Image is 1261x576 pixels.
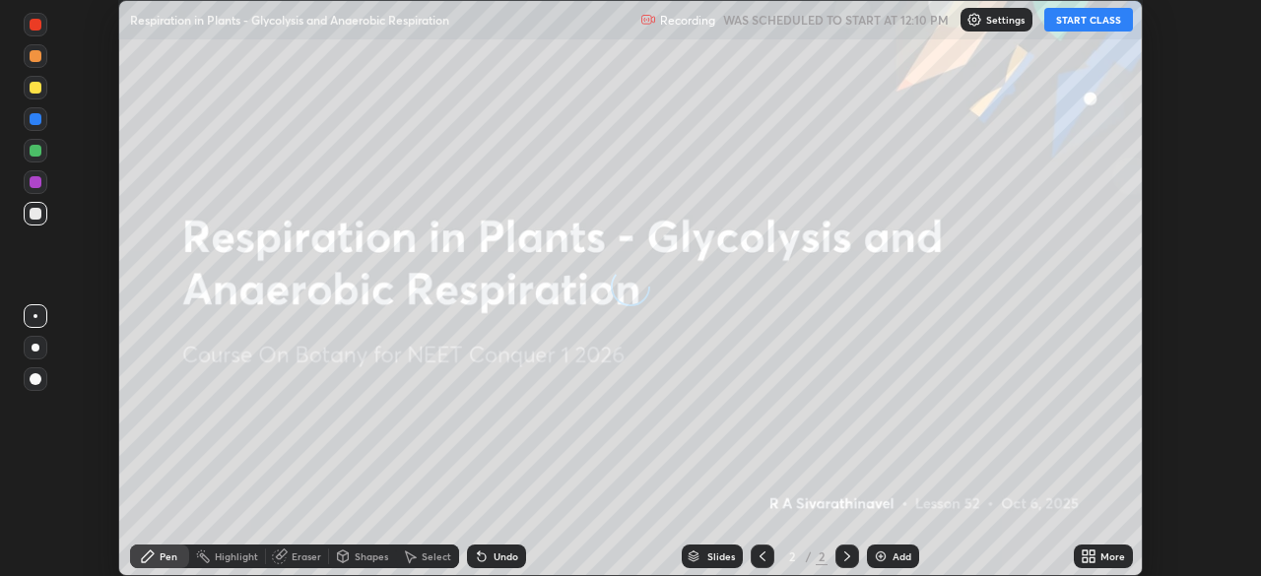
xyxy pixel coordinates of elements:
div: More [1100,551,1125,561]
h5: WAS SCHEDULED TO START AT 12:10 PM [723,11,949,29]
div: Shapes [355,551,388,561]
div: Undo [494,551,518,561]
img: class-settings-icons [966,12,982,28]
img: recording.375f2c34.svg [640,12,656,28]
p: Settings [986,15,1025,25]
img: add-slide-button [873,548,889,564]
div: 2 [816,547,828,565]
p: Respiration in Plants - Glycolysis and Anaerobic Respiration [130,12,449,28]
div: 2 [782,550,802,562]
button: START CLASS [1044,8,1133,32]
div: Highlight [215,551,258,561]
div: Eraser [292,551,321,561]
p: Recording [660,13,715,28]
div: Pen [160,551,177,561]
div: / [806,550,812,562]
div: Add [893,551,911,561]
div: Select [422,551,451,561]
div: Slides [707,551,735,561]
